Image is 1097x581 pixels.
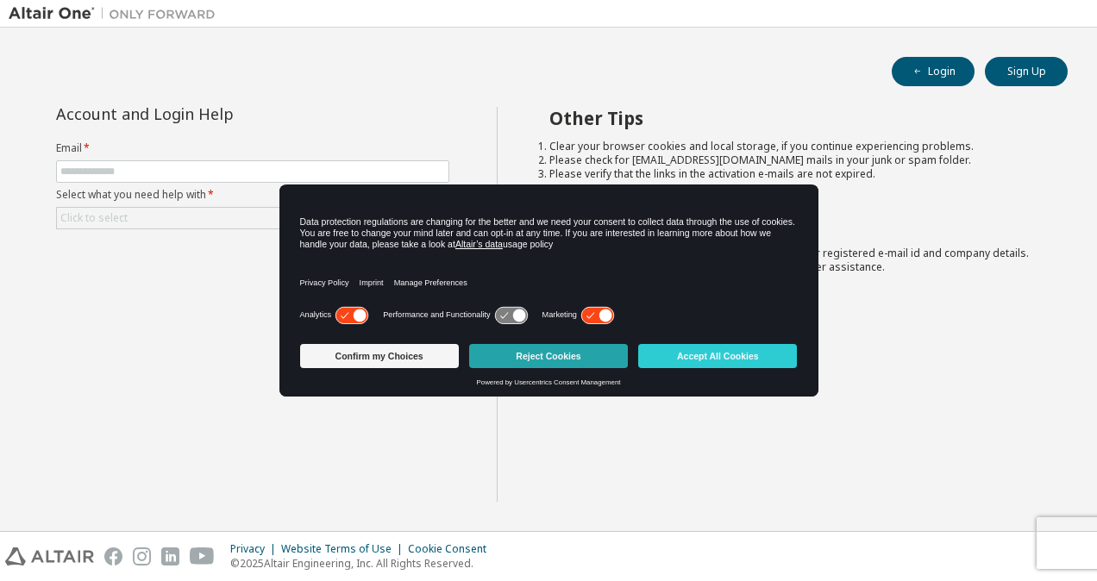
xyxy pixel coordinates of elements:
[56,188,449,202] label: Select what you need help with
[230,542,281,556] div: Privacy
[892,57,975,86] button: Login
[104,547,122,565] img: facebook.svg
[549,167,1037,181] li: Please verify that the links in the activation e-mails are not expired.
[549,153,1037,167] li: Please check for [EMAIL_ADDRESS][DOMAIN_NAME] mails in your junk or spam folder.
[190,547,215,565] img: youtube.svg
[408,542,497,556] div: Cookie Consent
[60,211,128,225] div: Click to select
[281,542,408,556] div: Website Terms of Use
[9,5,224,22] img: Altair One
[56,141,449,155] label: Email
[5,547,94,565] img: altair_logo.svg
[549,140,1037,153] li: Clear your browser cookies and local storage, if you continue experiencing problems.
[56,107,371,121] div: Account and Login Help
[230,556,497,571] p: © 2025 Altair Engineering, Inc. All Rights Reserved.
[161,547,179,565] img: linkedin.svg
[985,57,1068,86] button: Sign Up
[549,107,1037,129] h2: Other Tips
[133,547,151,565] img: instagram.svg
[57,208,448,228] div: Click to select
